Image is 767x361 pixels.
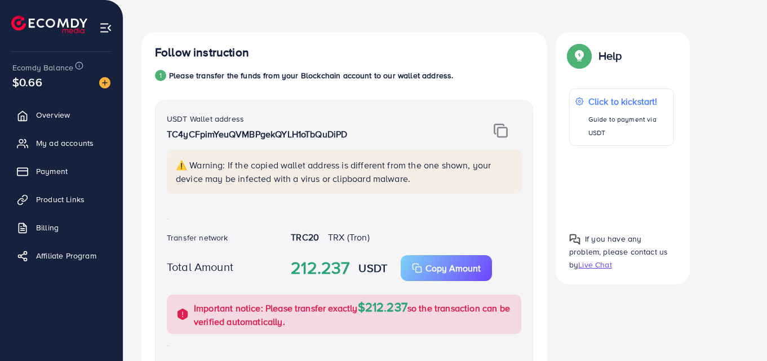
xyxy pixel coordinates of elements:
label: Total Amount [167,259,233,275]
p: TC4yCFpimYeuQVMBPgekQYLH1oTbQuDiPD [167,127,459,141]
label: USDT Wallet address [167,113,244,124]
strong: USDT [358,260,387,276]
a: Product Links [8,188,114,211]
div: 1 [155,70,166,81]
span: My ad accounts [36,137,94,149]
span: TRX (Tron) [328,231,370,243]
img: img [494,123,508,138]
button: Copy Amount [401,255,492,281]
span: Affiliate Program [36,250,96,261]
p: Click to kickstart! [588,95,668,108]
span: $0.66 [12,74,42,90]
span: Ecomdy Balance [12,62,73,73]
p: Please transfer the funds from your Blockchain account to our wallet address. [169,69,453,82]
img: Popup guide [569,234,580,245]
span: Live Chat [578,259,611,270]
span: Billing [36,222,59,233]
strong: 212.237 [291,256,349,280]
p: Important notice: Please transfer exactly so the transaction can be verified automatically. [194,300,515,328]
span: Payment [36,166,68,177]
span: Overview [36,109,70,121]
p: Guide to payment via USDT [588,113,668,140]
span: Product Links [36,194,85,205]
a: Billing [8,216,114,239]
strong: TRC20 [291,231,319,243]
img: alert [176,307,189,321]
a: Payment [8,160,114,182]
iframe: Chat [719,310,759,353]
a: Overview [8,104,114,126]
p: Help [598,49,622,63]
label: Transfer network [167,232,228,243]
span: $212.237 [358,298,407,315]
a: Affiliate Program [8,244,114,267]
h4: Follow instruction [155,46,249,60]
img: Popup guide [569,46,589,66]
img: image [99,77,110,88]
img: logo [11,16,87,33]
p: ⚠️ Warning: If the copied wallet address is different from the one shown, your device may be infe... [176,158,515,185]
span: If you have any problem, please contact us by [569,233,668,270]
p: Copy Amount [425,261,481,275]
img: menu [99,21,112,34]
a: My ad accounts [8,132,114,154]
